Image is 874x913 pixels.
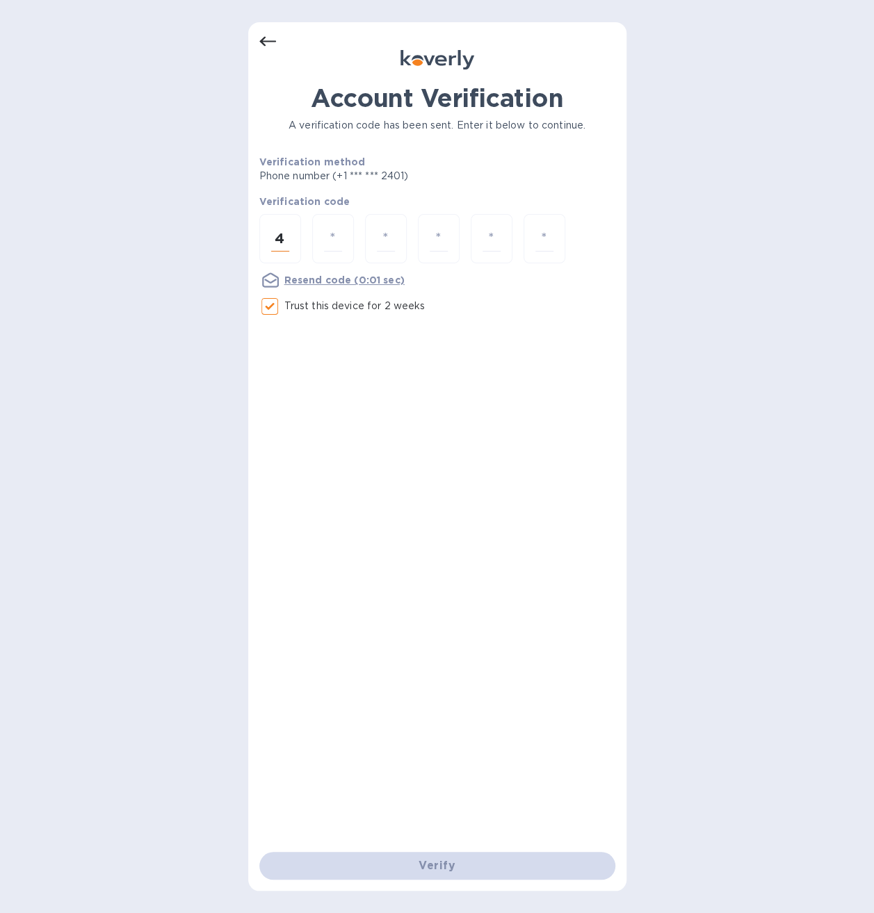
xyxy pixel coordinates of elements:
[284,274,405,286] u: Resend code (0:01 sec)
[259,118,615,133] p: A verification code has been sent. Enter it below to continue.
[259,156,366,167] b: Verification method
[259,169,515,183] p: Phone number (+1 *** *** 2401)
[259,195,615,208] p: Verification code
[284,299,426,313] p: Trust this device for 2 weeks
[259,83,615,113] h1: Account Verification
